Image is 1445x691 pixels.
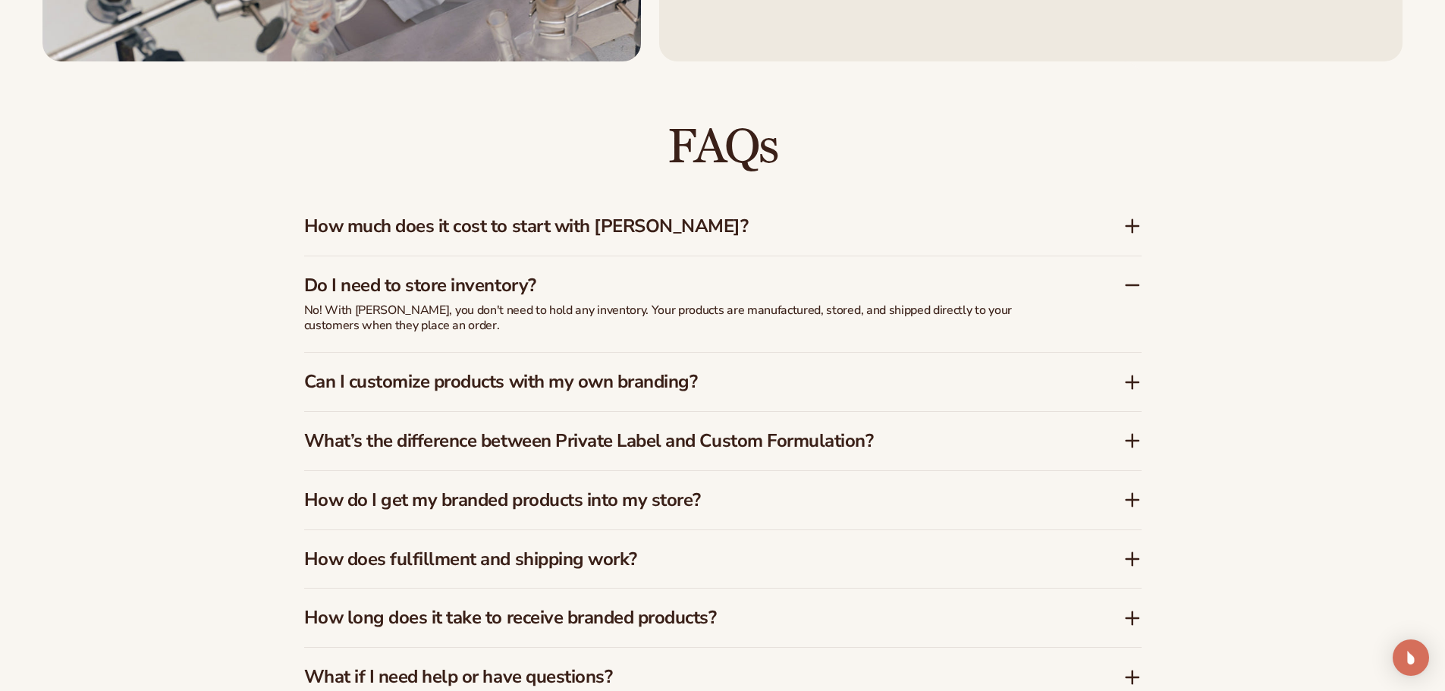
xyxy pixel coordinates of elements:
h3: What if I need help or have questions? [304,666,1078,688]
h3: How much does it cost to start with [PERSON_NAME]? [304,215,1078,237]
h3: How do I get my branded products into my store? [304,489,1078,511]
h3: Do I need to store inventory? [304,275,1078,297]
h3: What’s the difference between Private Label and Custom Formulation? [304,430,1078,452]
h3: How long does it take to receive branded products? [304,607,1078,629]
h3: How does fulfillment and shipping work? [304,548,1078,570]
div: Open Intercom Messenger [1393,639,1429,676]
p: No! With [PERSON_NAME], you don't need to hold any inventory. Your products are manufactured, sto... [304,303,1063,335]
h3: Can I customize products with my own branding? [304,371,1078,393]
h2: FAQs [304,122,1142,173]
